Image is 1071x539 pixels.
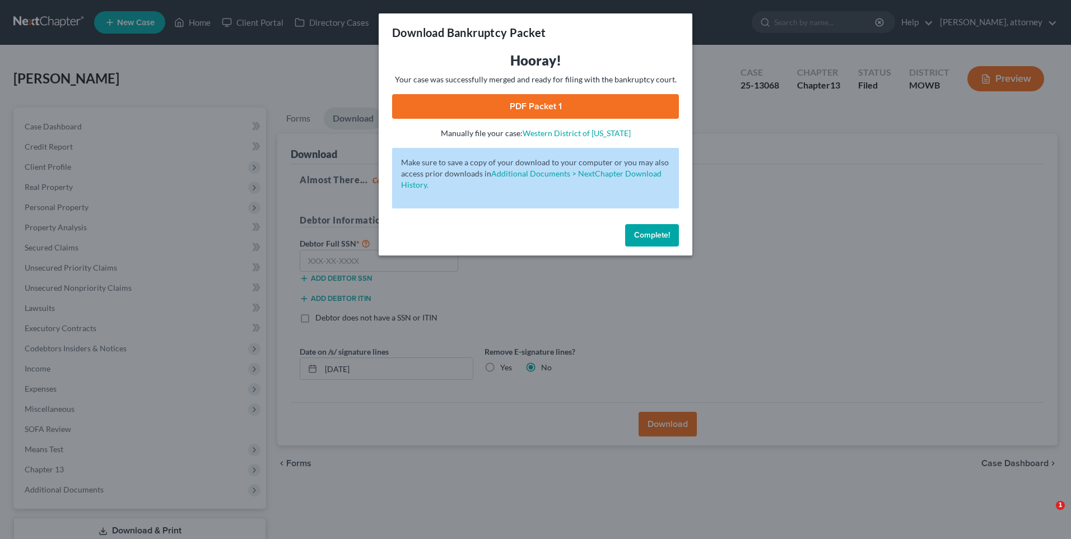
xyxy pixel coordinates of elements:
p: Make sure to save a copy of your download to your computer or you may also access prior downloads in [401,157,670,190]
a: Additional Documents > NextChapter Download History. [401,169,662,189]
h3: Download Bankruptcy Packet [392,25,546,40]
a: Western District of [US_STATE] [523,128,631,138]
button: Complete! [625,224,679,247]
h3: Hooray! [392,52,679,69]
span: Complete! [634,230,670,240]
a: PDF Packet 1 [392,94,679,119]
span: 1 [1056,501,1065,510]
p: Your case was successfully merged and ready for filing with the bankruptcy court. [392,74,679,85]
p: Manually file your case: [392,128,679,139]
iframe: Intercom live chat [1033,501,1060,528]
